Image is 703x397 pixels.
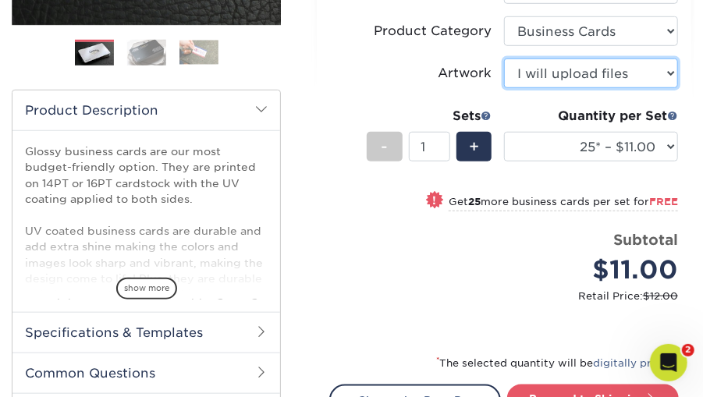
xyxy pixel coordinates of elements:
[12,353,280,393] h2: Common Questions
[643,290,678,302] span: $12.00
[449,196,678,211] small: Get more business cards per set for
[593,357,679,369] a: digitally printed
[649,196,678,207] span: FREE
[116,278,177,299] span: show more
[12,312,280,353] h2: Specifications & Templates
[342,289,678,303] small: Retail Price:
[436,357,679,369] small: The selected quantity will be
[381,135,388,158] span: -
[75,34,114,73] img: Business Cards 01
[374,22,492,41] div: Product Category
[12,90,280,130] h2: Product Description
[516,251,678,289] div: $11.00
[367,107,492,126] div: Sets
[179,41,218,65] img: Business Cards 03
[468,196,481,207] strong: 25
[682,344,694,356] span: 2
[469,135,479,158] span: +
[438,64,492,83] div: Artwork
[4,349,133,392] iframe: Google Customer Reviews
[432,193,436,210] span: !
[504,107,678,126] div: Quantity per Set
[613,231,678,248] strong: Subtotal
[650,344,687,381] iframe: Intercom live chat
[127,39,166,66] img: Business Cards 02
